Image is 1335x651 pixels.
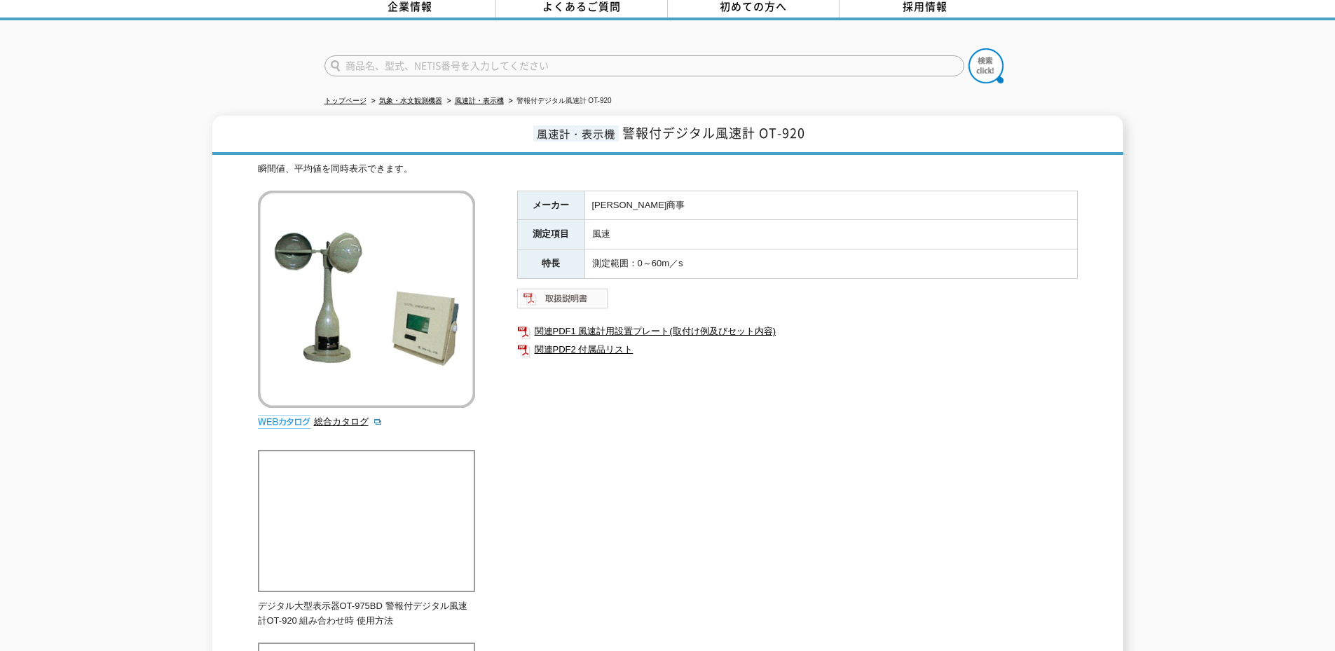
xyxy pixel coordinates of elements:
input: 商品名、型式、NETIS番号を入力してください [324,55,964,76]
a: 気象・水文観測機器 [379,97,442,104]
span: 警報付デジタル風速計 OT-920 [622,123,805,142]
a: 関連PDF1 風速計用設置プレート(取付け例及びセット内容) [517,322,1078,341]
a: 風速計・表示機 [455,97,504,104]
a: 総合カタログ [314,416,383,427]
td: 測定範囲：0～60m／s [584,249,1077,279]
a: トップページ [324,97,367,104]
li: 警報付デジタル風速計 OT-920 [506,94,612,109]
img: 取扱説明書 [517,287,609,310]
th: メーカー [517,191,584,220]
span: 風速計・表示機 [533,125,619,142]
img: btn_search.png [968,48,1004,83]
div: 瞬間値、平均値を同時表示できます。 [258,162,1078,177]
img: 警報付デジタル風速計 OT-920 [258,191,475,408]
img: webカタログ [258,415,310,429]
p: デジタル大型表示器OT-975BD 警報付デジタル風速計OT-920 組み合わせ時 使用方法 [258,599,475,629]
td: 風速 [584,220,1077,249]
a: 関連PDF2 付属品リスト [517,341,1078,359]
td: [PERSON_NAME]商事 [584,191,1077,220]
th: 特長 [517,249,584,279]
th: 測定項目 [517,220,584,249]
a: 取扱説明書 [517,296,609,307]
